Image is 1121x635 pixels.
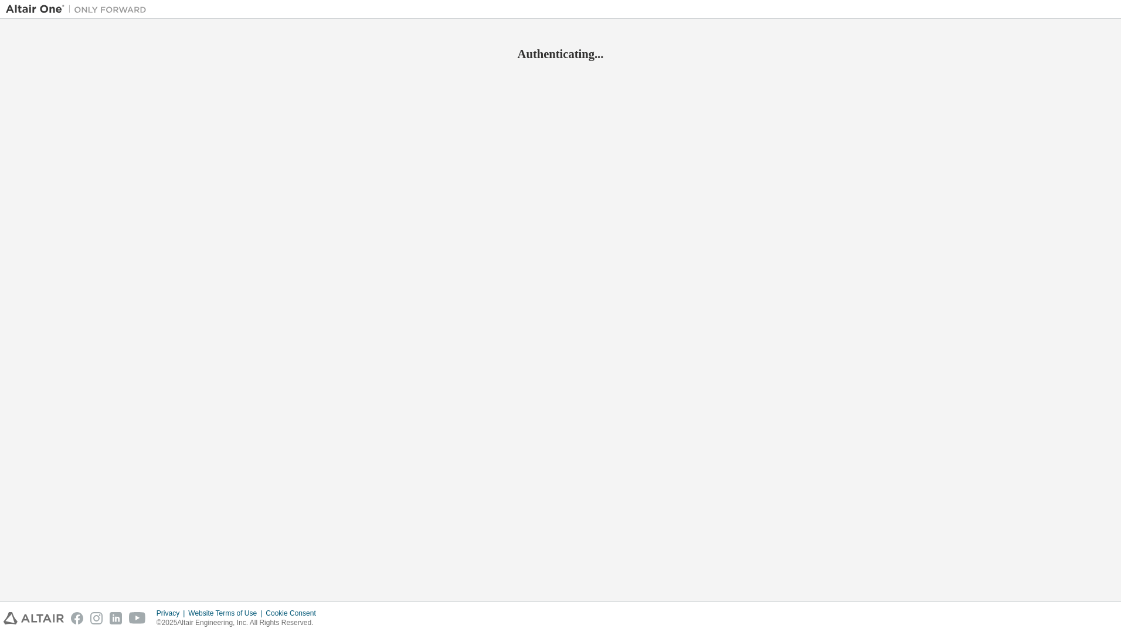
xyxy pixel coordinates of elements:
img: Altair One [6,4,152,15]
div: Privacy [157,609,188,618]
img: altair_logo.svg [4,612,64,624]
img: instagram.svg [90,612,103,624]
p: © 2025 Altair Engineering, Inc. All Rights Reserved. [157,618,323,628]
img: linkedin.svg [110,612,122,624]
h2: Authenticating... [6,46,1115,62]
div: Website Terms of Use [188,609,266,618]
img: youtube.svg [129,612,146,624]
div: Cookie Consent [266,609,322,618]
img: facebook.svg [71,612,83,624]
